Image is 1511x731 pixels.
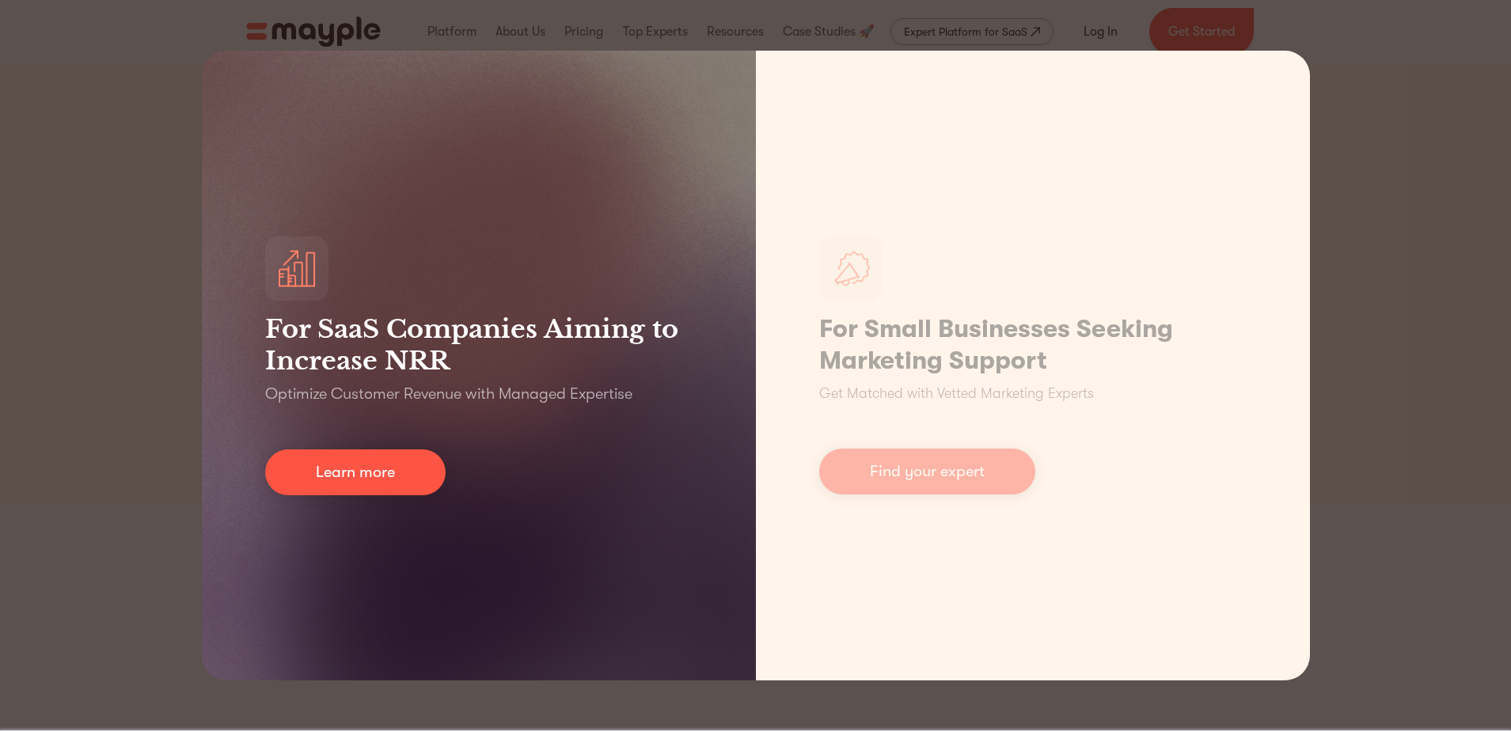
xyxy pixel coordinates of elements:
[265,313,693,377] h3: For SaaS Companies Aiming to Increase NRR
[819,313,1247,377] h1: For Small Businesses Seeking Marketing Support
[819,383,1094,404] p: Get Matched with Vetted Marketing Experts
[265,383,632,405] p: Optimize Customer Revenue with Managed Expertise
[819,449,1035,494] a: Find your expert
[265,449,446,495] a: Learn more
